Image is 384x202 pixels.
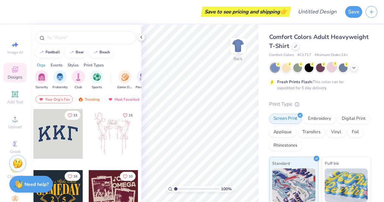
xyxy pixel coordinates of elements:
span: 👉 [280,7,287,15]
button: bear [65,47,87,57]
button: Like [65,111,80,120]
div: Trending [75,95,103,103]
div: filter for Club [72,70,85,90]
img: most_fav.gif [108,97,113,102]
img: most_fav.gif [39,97,44,102]
div: Styles [68,62,79,68]
img: trending.gif [78,97,83,102]
img: Fraternity Image [56,73,64,81]
div: Print Type [269,100,371,108]
div: football [46,50,60,54]
div: beach [99,50,110,54]
div: Screen Print [269,114,302,124]
div: filter for Sports [90,70,103,90]
button: filter button [136,70,151,90]
span: Designs [8,74,22,80]
button: filter button [72,70,85,90]
input: Untitled Design [293,5,342,18]
span: Add Text [7,99,23,105]
div: filter for Parent's Weekend [136,70,151,90]
span: Minimum Order: 24 + [315,52,348,58]
div: bear [76,50,84,54]
div: Rhinestones [269,141,302,151]
div: Transfers [298,127,325,137]
img: Parent's Weekend Image [140,73,147,81]
img: Club Image [75,73,82,81]
span: Standard [272,160,290,167]
span: Image AI [7,50,23,55]
button: beach [89,47,113,57]
button: football [35,47,63,57]
div: Foil [348,127,363,137]
button: filter button [53,70,68,90]
span: Puff Ink [325,160,339,167]
span: Game Day [117,85,133,90]
span: Parent's Weekend [136,85,151,90]
span: Clipart & logos [3,174,27,185]
img: Sorority Image [38,73,46,81]
div: Embroidery [304,114,335,124]
div: Most Favorited [105,95,143,103]
img: trend_line.gif [39,50,44,54]
div: Save to see pricing and shipping [203,7,289,17]
button: Like [120,111,136,120]
span: Fraternity [53,85,68,90]
button: filter button [35,70,48,90]
div: Back [234,56,242,62]
div: filter for Fraternity [53,70,68,90]
span: 15 [129,114,133,117]
div: Digital Print [337,114,370,124]
button: filter button [117,70,133,90]
strong: Need help? [24,181,49,188]
img: trend_line.gif [93,50,98,54]
span: Comfort Colors Adult Heavyweight T-Shirt [269,33,369,50]
span: # C1717 [297,52,311,58]
span: 33 [73,114,77,117]
button: filter button [90,70,103,90]
span: Sorority [35,85,48,90]
button: Like [65,172,80,181]
img: Sports Image [93,73,101,81]
div: This color can be expedited for 5 day delivery. [277,79,360,91]
div: Orgs [37,62,46,68]
div: Applique [269,127,296,137]
span: 10 [129,175,133,178]
img: trend_line.gif [69,50,74,54]
div: Your Org's Fav [35,95,73,103]
img: Puff Ink [325,168,368,202]
img: Back [231,39,245,52]
div: Print Types [84,62,104,68]
span: Club [75,85,82,90]
div: Vinyl [327,127,345,137]
span: 100 % [221,186,232,192]
button: Save [345,6,362,18]
img: Game Day Image [121,73,129,81]
img: Standard [272,168,315,202]
input: Try "Alpha" [46,34,132,41]
span: Comfort Colors [269,52,294,58]
span: 18 [73,175,77,178]
span: Greek [10,149,20,154]
button: Like [120,172,136,181]
div: Events [51,62,63,68]
span: Sports [92,85,102,90]
strong: Fresh Prints Flash: [277,79,313,85]
span: Upload [8,124,22,130]
div: filter for Sorority [35,70,48,90]
div: filter for Game Day [117,70,133,90]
